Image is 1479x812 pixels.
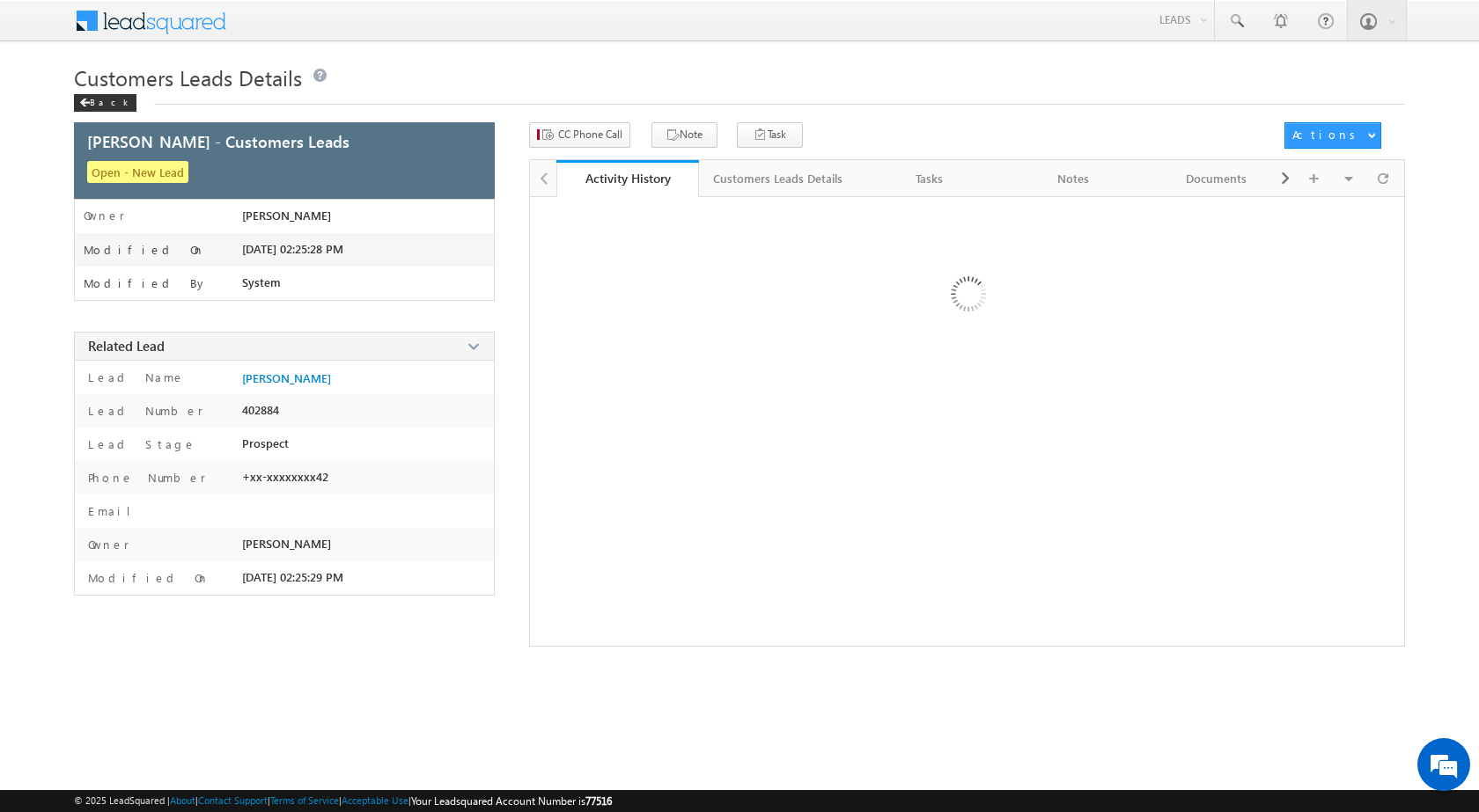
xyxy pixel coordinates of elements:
[1292,127,1362,143] div: Actions
[1284,122,1381,149] button: Actions
[242,537,331,551] span: [PERSON_NAME]
[242,470,328,484] span: +xx-xxxxxxxx42
[242,403,279,417] span: 402884
[84,570,210,586] label: Modified On
[84,436,196,452] label: Lead Stage
[242,275,281,289] span: System
[342,794,408,806] a: Acceptable Use
[242,371,331,385] a: [PERSON_NAME]
[87,134,350,150] span: [PERSON_NAME] - Customers Leads
[84,503,144,519] label: Email
[411,794,612,808] span: Your Leadsquared Account Number is
[872,168,986,189] div: Tasks
[87,161,188,183] span: Open - New Lead
[198,794,268,806] a: Contact Support
[84,369,185,385] label: Lead Name
[1145,160,1289,197] a: Documents
[876,206,1058,388] img: Loading ...
[84,537,129,552] label: Owner
[1002,160,1145,197] a: Notes
[858,160,1002,197] a: Tasks
[558,127,622,143] span: CC Phone Call
[699,160,858,197] a: Customers Leads Details
[651,122,717,148] button: Note
[242,242,343,256] span: [DATE] 02:25:28 PM
[529,122,630,148] button: CC Phone Call
[570,170,687,187] div: Activity History
[1016,168,1129,189] div: Notes
[84,276,208,290] label: Modified By
[84,243,205,257] label: Modified On
[242,208,331,223] span: [PERSON_NAME]
[242,436,289,450] span: Prospect
[737,122,803,148] button: Task
[84,208,125,223] label: Owner
[713,168,843,189] div: Customers Leads Details
[84,470,206,486] label: Phone Number
[74,63,302,91] span: Customers Leads Details
[585,794,612,808] span: 77516
[1159,168,1273,189] div: Documents
[88,337,165,355] span: Related Lead
[242,570,343,584] span: [DATE] 02:25:29 PM
[556,160,700,197] a: Activity History
[170,794,195,806] a: About
[74,94,136,112] div: Back
[84,403,203,419] label: Lead Number
[270,794,339,806] a: Terms of Service
[74,793,612,809] span: © 2025 LeadSquared | | | | |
